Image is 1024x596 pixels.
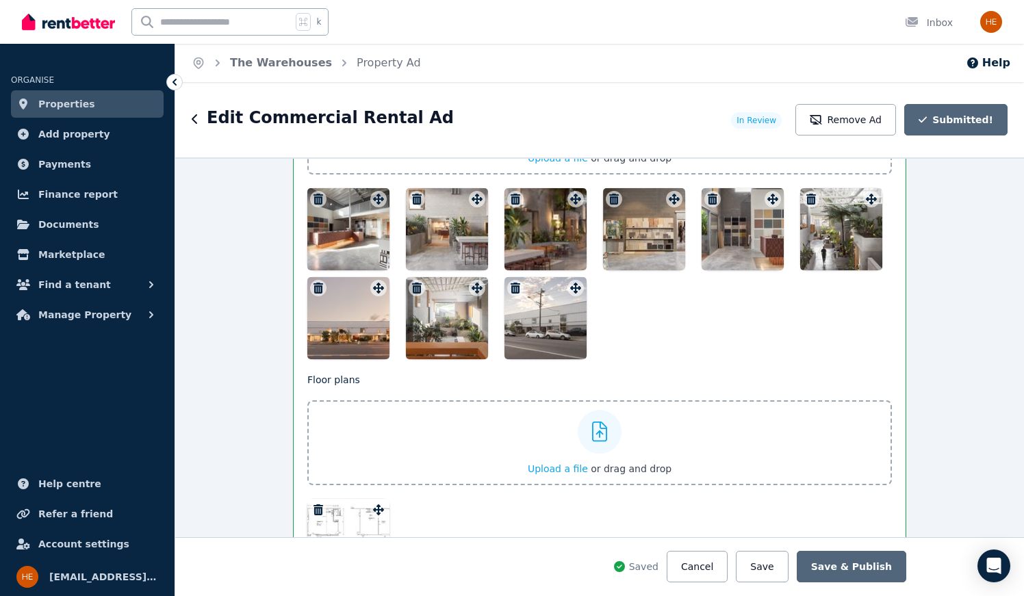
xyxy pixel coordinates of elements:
a: Account settings [11,530,164,558]
span: Manage Property [38,307,131,323]
span: or drag and drop [591,463,671,474]
span: k [316,16,321,27]
nav: Breadcrumb [175,44,437,82]
a: Refer a friend [11,500,164,528]
a: Add property [11,120,164,148]
span: Help centre [38,476,101,492]
span: ORGANISE [11,75,54,85]
span: Upload a file [528,463,588,474]
img: RentBetter [22,12,115,32]
span: [EMAIL_ADDRESS][DOMAIN_NAME] [49,569,158,585]
button: Save & Publish [797,551,906,582]
span: Account settings [38,536,129,552]
a: Documents [11,211,164,238]
a: Finance report [11,181,164,208]
img: hello@cornerstonestores.com [980,11,1002,33]
a: Payments [11,151,164,178]
span: Marketplace [38,246,105,263]
p: Floor plans [307,373,892,387]
button: Help [966,55,1010,71]
button: Remove Ad [795,104,896,135]
button: Cancel [667,551,728,582]
img: hello@cornerstonestores.com [16,566,38,588]
span: Find a tenant [38,276,111,293]
span: Saved [629,560,658,573]
span: Documents [38,216,99,233]
span: In Review [737,115,776,126]
button: Upload a file or drag and drop [528,462,671,476]
a: Property Ad [357,56,421,69]
span: Refer a friend [38,506,113,522]
a: Help centre [11,470,164,497]
div: Inbox [905,16,953,29]
button: Save [736,551,788,582]
span: Payments [38,156,91,172]
div: Open Intercom Messenger [977,549,1010,582]
button: Manage Property [11,301,164,328]
span: Finance report [38,186,118,203]
a: The Warehouses [230,56,332,69]
span: Add property [38,126,110,142]
button: Submitted! [904,104,1008,135]
span: Properties [38,96,95,112]
a: Properties [11,90,164,118]
a: Marketplace [11,241,164,268]
h1: Edit Commercial Rental Ad [207,107,454,129]
button: Find a tenant [11,271,164,298]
